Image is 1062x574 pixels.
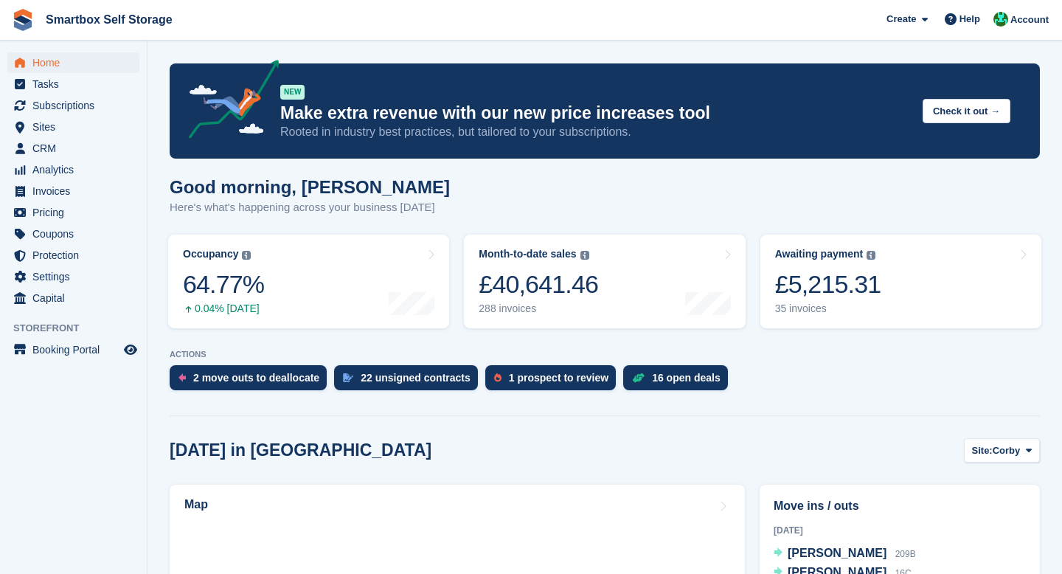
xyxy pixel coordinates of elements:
span: 209B [895,549,916,559]
div: 1 prospect to review [509,372,608,384]
a: menu [7,159,139,180]
img: move_outs_to_deallocate_icon-f764333ba52eb49d3ac5e1228854f67142a1ed5810a6f6cc68b1a99e826820c5.svg [178,373,186,382]
div: £40,641.46 [479,269,598,300]
span: Site: [972,443,993,458]
a: menu [7,138,139,159]
a: menu [7,52,139,73]
p: ACTIONS [170,350,1040,359]
a: menu [7,74,139,94]
h2: [DATE] in [GEOGRAPHIC_DATA] [170,440,431,460]
a: Smartbox Self Storage [40,7,178,32]
span: Corby [993,443,1021,458]
div: 288 invoices [479,302,598,315]
div: 16 open deals [652,372,721,384]
div: [DATE] [774,524,1026,537]
img: icon-info-grey-7440780725fd019a000dd9b08b2336e03edf1995a4989e88bcd33f0948082b44.svg [242,251,251,260]
a: Awaiting payment £5,215.31 35 invoices [760,235,1041,328]
a: Month-to-date sales £40,641.46 288 invoices [464,235,745,328]
span: Sites [32,117,121,137]
a: 16 open deals [623,365,735,398]
h2: Move ins / outs [774,497,1026,515]
div: Occupancy [183,248,238,260]
img: price-adjustments-announcement-icon-8257ccfd72463d97f412b2fc003d46551f7dbcb40ab6d574587a9cd5c0d94... [176,60,280,144]
a: menu [7,245,139,266]
img: prospect-51fa495bee0391a8d652442698ab0144808aea92771e9ea1ae160a38d050c398.svg [494,373,502,382]
span: Pricing [32,202,121,223]
a: menu [7,288,139,308]
a: Occupancy 64.77% 0.04% [DATE] [168,235,449,328]
img: icon-info-grey-7440780725fd019a000dd9b08b2336e03edf1995a4989e88bcd33f0948082b44.svg [867,251,875,260]
span: Invoices [32,181,121,201]
span: Create [886,12,916,27]
div: Month-to-date sales [479,248,576,260]
a: menu [7,95,139,116]
span: Account [1010,13,1049,27]
a: menu [7,181,139,201]
a: 22 unsigned contracts [334,365,485,398]
img: Elinor Shepherd [993,12,1008,27]
a: menu [7,117,139,137]
div: 0.04% [DATE] [183,302,264,315]
span: Analytics [32,159,121,180]
div: 22 unsigned contracts [361,372,471,384]
h1: Good morning, [PERSON_NAME] [170,177,450,197]
button: Site: Corby [964,438,1040,463]
span: Storefront [13,321,147,336]
a: 1 prospect to review [485,365,623,398]
span: Booking Portal [32,339,121,360]
a: menu [7,224,139,244]
a: 2 move outs to deallocate [170,365,334,398]
a: menu [7,339,139,360]
span: Protection [32,245,121,266]
span: CRM [32,138,121,159]
p: Rooted in industry best practices, but tailored to your subscriptions. [280,124,911,140]
div: £5,215.31 [775,269,881,300]
a: menu [7,266,139,287]
span: Help [959,12,980,27]
a: menu [7,202,139,223]
span: Home [32,52,121,73]
h2: Map [184,498,208,511]
span: Tasks [32,74,121,94]
div: 64.77% [183,269,264,300]
img: contract_signature_icon-13c848040528278c33f63329250d36e43548de30e8caae1d1a13099fd9432cc5.svg [343,373,353,382]
span: Subscriptions [32,95,121,116]
p: Here's what's happening across your business [DATE] [170,199,450,216]
img: deal-1b604bf984904fb50ccaf53a9ad4b4a5d6e5aea283cecdc64d6e3604feb123c2.svg [632,373,645,383]
div: 35 invoices [775,302,881,315]
div: Awaiting payment [775,248,864,260]
button: Check it out → [923,99,1010,123]
div: 2 move outs to deallocate [193,372,319,384]
a: Preview store [122,341,139,359]
div: NEW [280,85,305,100]
p: Make extra revenue with our new price increases tool [280,103,911,124]
span: Coupons [32,224,121,244]
span: Settings [32,266,121,287]
a: [PERSON_NAME] 209B [774,544,916,564]
span: [PERSON_NAME] [788,547,886,559]
img: icon-info-grey-7440780725fd019a000dd9b08b2336e03edf1995a4989e88bcd33f0948082b44.svg [580,251,589,260]
span: Capital [32,288,121,308]
img: stora-icon-8386f47178a22dfd0bd8f6a31ec36ba5ce8667c1dd55bd0f319d3a0aa187defe.svg [12,9,34,31]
